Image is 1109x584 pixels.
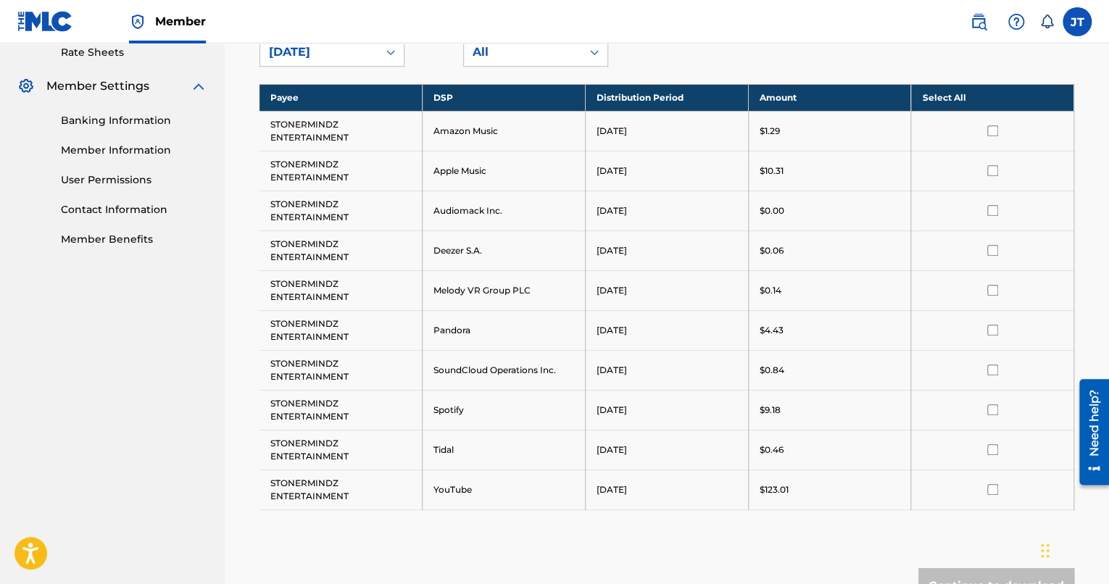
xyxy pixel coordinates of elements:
a: Member Information [61,143,207,158]
iframe: Resource Center [1068,373,1109,490]
td: STONERMINDZ ENTERTAINMENT [259,390,423,430]
div: Drag [1041,529,1050,572]
td: STONERMINDZ ENTERTAINMENT [259,151,423,191]
img: MLC Logo [17,11,73,32]
td: [DATE] [585,111,748,151]
span: Member [155,13,206,30]
th: Select All [911,84,1074,111]
p: $0.00 [760,204,784,217]
img: expand [190,78,207,95]
th: DSP [423,84,586,111]
p: $0.14 [760,284,781,297]
td: [DATE] [585,430,748,470]
td: Amazon Music [423,111,586,151]
td: [DATE] [585,470,748,509]
div: User Menu [1063,7,1092,36]
th: Distribution Period [585,84,748,111]
a: Rate Sheets [61,45,207,60]
td: STONERMINDZ ENTERTAINMENT [259,350,423,390]
td: STONERMINDZ ENTERTAINMENT [259,191,423,230]
img: Member Settings [17,78,35,95]
td: Spotify [423,390,586,430]
td: [DATE] [585,390,748,430]
div: All [473,43,573,61]
div: Help [1002,7,1031,36]
td: Tidal [423,430,586,470]
p: $0.84 [760,364,784,377]
p: $0.46 [760,443,784,456]
a: User Permissions [61,172,207,188]
div: Notifications [1039,14,1054,29]
div: [DATE] [269,43,369,61]
td: [DATE] [585,151,748,191]
p: $0.06 [760,244,784,257]
span: Member Settings [46,78,149,95]
td: Apple Music [423,151,586,191]
td: STONERMINDZ ENTERTAINMENT [259,111,423,151]
p: $10.31 [760,164,784,178]
td: [DATE] [585,230,748,270]
td: Pandora [423,310,586,350]
img: Top Rightsholder [129,13,146,30]
a: Contact Information [61,202,207,217]
img: help [1008,13,1025,30]
th: Payee [259,84,423,111]
p: $4.43 [760,324,784,337]
a: Public Search [964,7,993,36]
img: search [970,13,987,30]
td: [DATE] [585,191,748,230]
td: Audiomack Inc. [423,191,586,230]
td: STONERMINDZ ENTERTAINMENT [259,470,423,509]
td: SoundCloud Operations Inc. [423,350,586,390]
td: STONERMINDZ ENTERTAINMENT [259,270,423,310]
iframe: Chat Widget [1037,514,1109,584]
td: Melody VR Group PLC [423,270,586,310]
td: STONERMINDZ ENTERTAINMENT [259,310,423,350]
th: Amount [748,84,911,111]
td: [DATE] [585,310,748,350]
a: Banking Information [61,113,207,128]
td: [DATE] [585,350,748,390]
p: $1.29 [760,125,780,138]
td: STONERMINDZ ENTERTAINMENT [259,430,423,470]
td: YouTube [423,470,586,509]
td: Deezer S.A. [423,230,586,270]
p: $9.18 [760,404,781,417]
a: Member Benefits [61,232,207,247]
td: [DATE] [585,270,748,310]
td: STONERMINDZ ENTERTAINMENT [259,230,423,270]
p: $123.01 [760,483,789,496]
